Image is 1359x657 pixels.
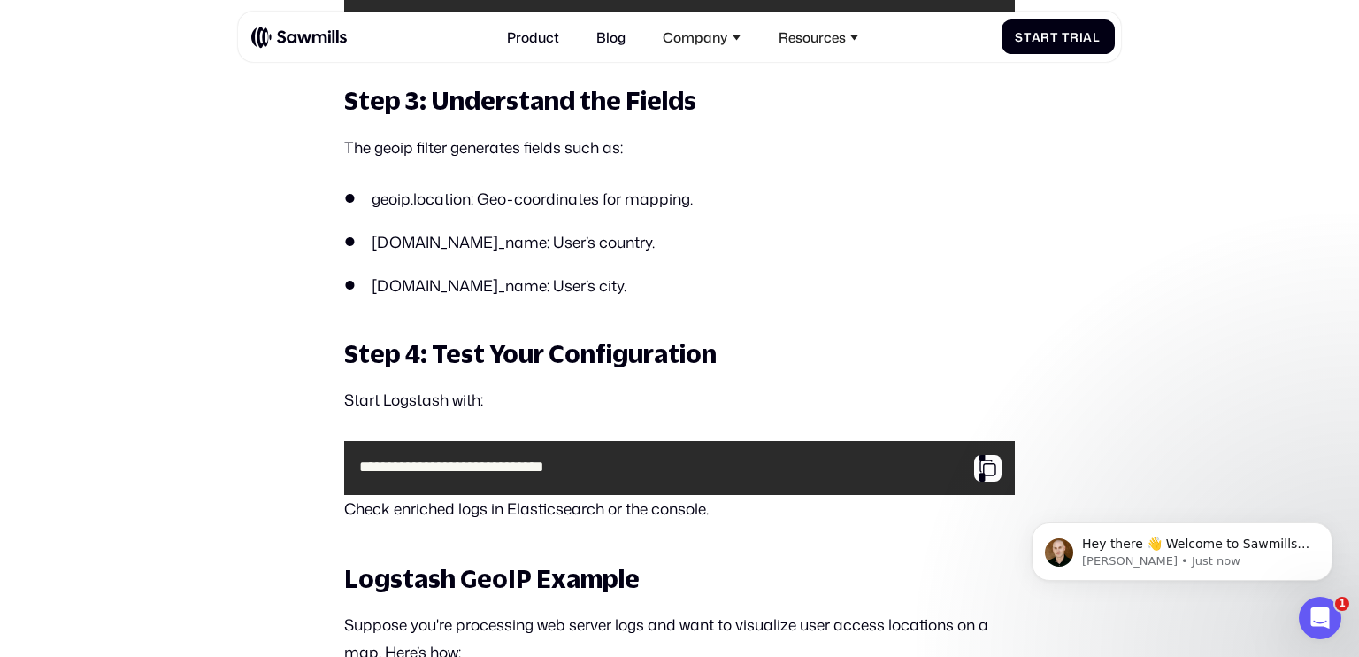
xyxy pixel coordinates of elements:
span: t [1024,30,1032,44]
span: 1 [1335,597,1349,611]
span: S [1015,30,1024,44]
iframe: Intercom live chat [1299,597,1341,639]
li: [DOMAIN_NAME]_name: User’s city. [344,274,1015,298]
span: r [1070,30,1079,44]
div: Company [663,29,727,45]
p: Check enriched logs in Elasticsearch or the console. [344,495,1015,522]
div: Company [653,19,751,55]
span: l [1093,30,1101,44]
a: StartTrial [1002,19,1115,54]
p: Start Logstash with: [344,386,1015,414]
li: geoip.location: Geo-coordinates for mapping. [344,188,1015,211]
span: r [1040,30,1050,44]
span: a [1083,30,1093,44]
a: Blog [587,19,636,55]
strong: Step 4: Test Your Configuration [344,339,717,368]
span: T [1062,30,1070,44]
p: Message from Winston, sent Just now [77,68,305,84]
span: i [1079,30,1084,44]
iframe: Intercom notifications message [1005,485,1359,609]
strong: Step 3: Understand the Fields [344,86,696,115]
span: Hey there 👋 Welcome to Sawmills. The smart telemetry management platform that solves cost, qualit... [77,51,304,153]
li: [DOMAIN_NAME]_name: User’s country. [344,231,1015,254]
p: The geoip filter generates fields such as: [344,134,1015,161]
a: Product [497,19,570,55]
strong: Logstash GeoIP Example [344,564,640,593]
span: t [1050,30,1058,44]
span: a [1032,30,1041,44]
div: Resources [768,19,869,55]
div: Resources [779,29,846,45]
